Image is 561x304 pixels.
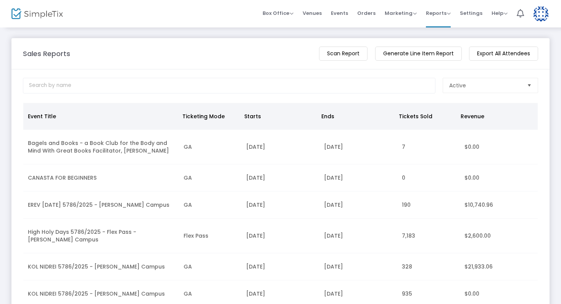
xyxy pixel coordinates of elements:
[319,253,397,280] td: [DATE]
[319,130,397,164] td: [DATE]
[263,10,293,17] span: Box Office
[524,78,535,93] button: Select
[23,219,179,253] td: High Holy Days 5786/2025 - Flex Pass - [PERSON_NAME] Campus
[397,191,459,219] td: 190
[357,3,376,23] span: Orders
[23,253,179,280] td: KOL NIDREI 5786/2025 - [PERSON_NAME] Campus
[23,48,70,59] m-panel-title: Sales Reports
[242,164,319,191] td: [DATE]
[303,3,322,23] span: Venues
[331,3,348,23] span: Events
[242,130,319,164] td: [DATE]
[469,47,538,61] m-button: Export All Attendees
[319,164,397,191] td: [DATE]
[23,78,435,93] input: Search by name
[179,253,241,280] td: GA
[397,253,459,280] td: 328
[242,253,319,280] td: [DATE]
[460,3,482,23] span: Settings
[179,191,241,219] td: GA
[426,10,451,17] span: Reports
[23,130,179,164] td: Bagels and Books - a Book Club for the Body and Mind With Great Books Facilitator, [PERSON_NAME]
[178,103,240,130] th: Ticketing Mode
[460,191,538,219] td: $10,740.96
[397,219,459,253] td: 7,183
[461,113,484,120] span: Revenue
[394,103,456,130] th: Tickets Sold
[242,191,319,219] td: [DATE]
[385,10,417,17] span: Marketing
[492,10,508,17] span: Help
[240,103,317,130] th: Starts
[460,253,538,280] td: $21,933.06
[319,47,368,61] m-button: Scan Report
[460,130,538,164] td: $0.00
[23,191,179,219] td: EREV [DATE] 5786/2025 - [PERSON_NAME] Campus
[23,103,178,130] th: Event Title
[319,219,397,253] td: [DATE]
[397,164,459,191] td: 0
[179,130,241,164] td: GA
[23,164,179,191] td: CANASTA FOR BEGINNERS
[460,164,538,191] td: $0.00
[397,130,459,164] td: 7
[242,219,319,253] td: [DATE]
[179,219,241,253] td: Flex Pass
[460,219,538,253] td: $2,600.00
[317,103,394,130] th: Ends
[179,164,241,191] td: GA
[375,47,462,61] m-button: Generate Line Item Report
[319,191,397,219] td: [DATE]
[449,82,466,89] span: Active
